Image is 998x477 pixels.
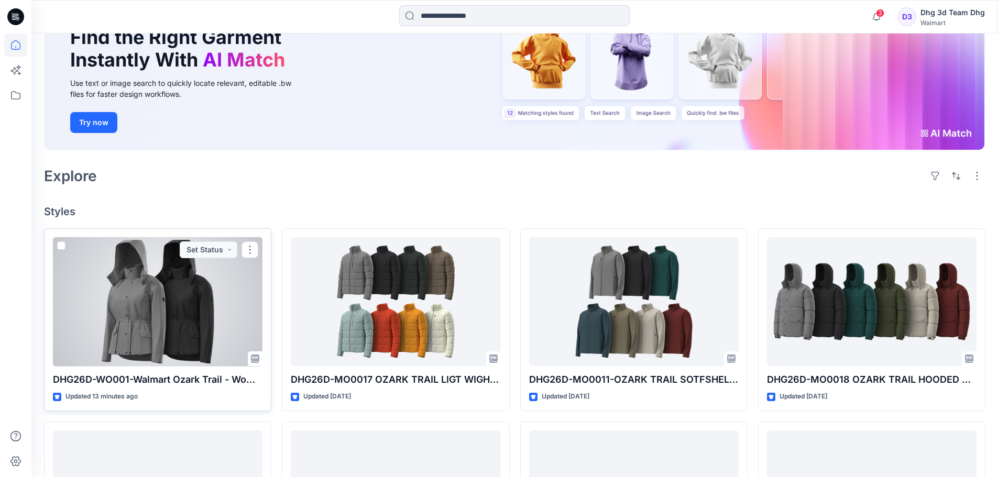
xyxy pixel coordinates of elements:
span: AI Match [203,48,285,71]
a: DHG26D-MO0018 OZARK TRAIL HOODED PUFFER JACKET OPT 1 [767,237,977,367]
p: Updated [DATE] [303,391,351,402]
div: Walmart [920,19,985,27]
a: DHG26D-WO001-Walmart Ozark Trail - Women’s Outerwear - Better Rain Jacket [53,237,262,367]
p: Updated [DATE] [542,391,589,402]
a: DHG26D-MO0011-OZARK TRAIL SOTFSHELL JACKET [529,237,739,367]
p: DHG26D-MO0017 OZARK TRAIL LIGT WIGHT PUFFER JACKET OPT 2 [291,372,500,387]
div: D3 [897,7,916,26]
p: DHG26D-MO0011-OZARK TRAIL SOTFSHELL JACKET [529,372,739,387]
button: Try now [70,112,117,133]
div: Dhg 3d Team Dhg [920,6,985,19]
p: DHG26D-MO0018 OZARK TRAIL HOODED PUFFER JACKET OPT 1 [767,372,977,387]
h4: Styles [44,205,985,218]
h1: Find the Right Garment Instantly With [70,26,290,71]
span: 3 [876,9,884,17]
p: Updated 13 minutes ago [65,391,138,402]
p: Updated [DATE] [780,391,827,402]
h2: Explore [44,168,97,184]
a: DHG26D-MO0017 OZARK TRAIL LIGT WIGHT PUFFER JACKET OPT 2 [291,237,500,367]
div: Use text or image search to quickly locate relevant, editable .bw files for faster design workflows. [70,77,306,99]
p: DHG26D-WO001-Walmart Ozark Trail - Women’s Outerwear - Better Rain Jacket [53,372,262,387]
